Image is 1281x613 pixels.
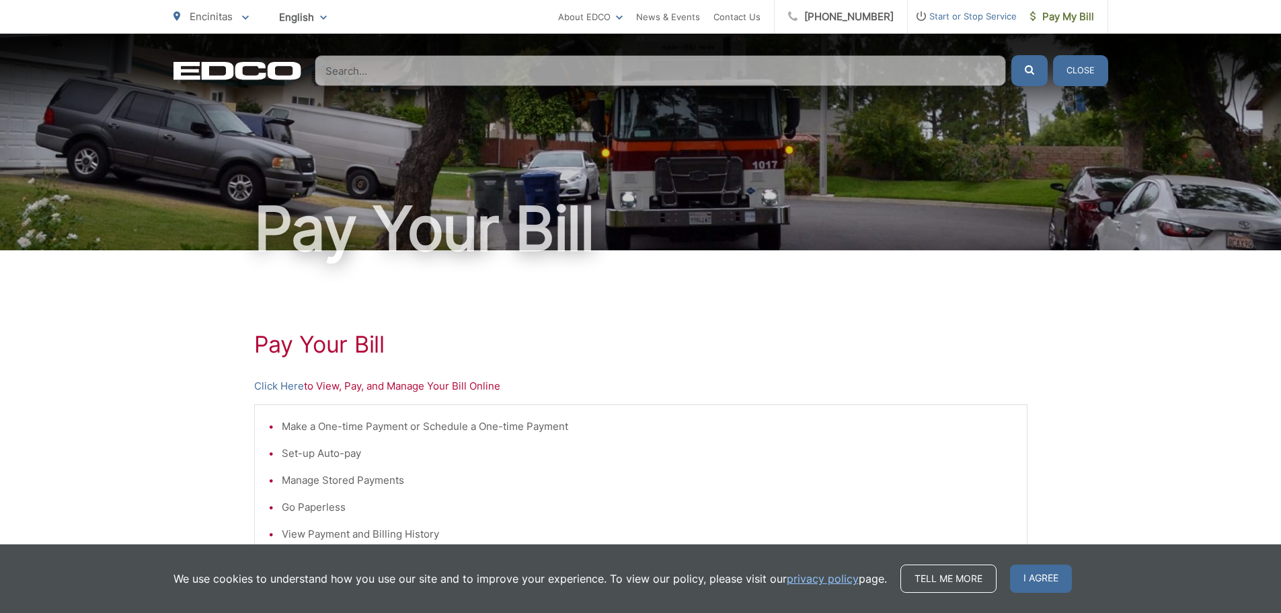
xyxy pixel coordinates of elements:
[173,571,887,587] p: We use cookies to understand how you use our site and to improve your experience. To view our pol...
[315,55,1006,86] input: Search
[1030,9,1094,25] span: Pay My Bill
[254,378,304,394] a: Click Here
[1010,565,1072,593] span: I agree
[282,472,1013,489] li: Manage Stored Payments
[282,419,1013,435] li: Make a One-time Payment or Schedule a One-time Payment
[190,10,233,23] span: Encinitas
[1053,55,1108,86] button: Close
[636,9,700,25] a: News & Events
[900,565,997,593] a: Tell me more
[254,378,1027,394] p: to View, Pay, and Manage Your Bill Online
[173,195,1108,262] h1: Pay Your Bill
[282,499,1013,515] li: Go Paperless
[558,9,623,25] a: About EDCO
[254,331,1027,358] h1: Pay Your Bill
[282,445,1013,462] li: Set-up Auto-pay
[787,571,859,587] a: privacy policy
[173,61,301,80] a: EDCD logo. Return to the homepage.
[1011,55,1048,86] button: Submit the search query.
[282,526,1013,542] li: View Payment and Billing History
[269,5,337,29] span: English
[713,9,761,25] a: Contact Us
